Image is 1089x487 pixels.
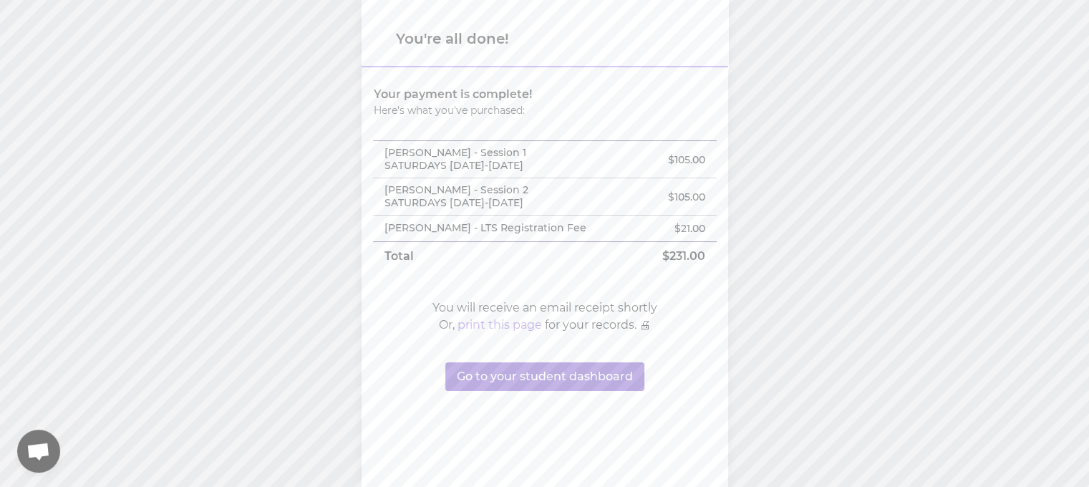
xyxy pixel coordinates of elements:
button: print this page [458,317,542,334]
p: $ 105.00 [614,153,705,167]
p: $ 231.00 [614,248,705,265]
p: [PERSON_NAME] - LTS Registration Fee [384,222,591,235]
div: Open chat [17,430,60,473]
td: Total [373,242,602,271]
p: $ 21.00 [614,221,705,236]
h3: Here's what you've purchased: [374,103,601,117]
p: [PERSON_NAME] - Session 2 SATURDAYS [DATE]-[DATE] [384,184,591,209]
p: Or, for your records. 🖨 [439,317,651,334]
h2: Your payment is complete! [374,86,601,103]
h1: You're all done! [396,29,694,49]
p: $ 105.00 [614,190,705,204]
p: You will receive an email receipt shortly [432,299,657,317]
button: Go to your student dashboard [445,362,644,391]
p: [PERSON_NAME] - Session 1 SATURDAYS [DATE]-[DATE] [384,147,591,172]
